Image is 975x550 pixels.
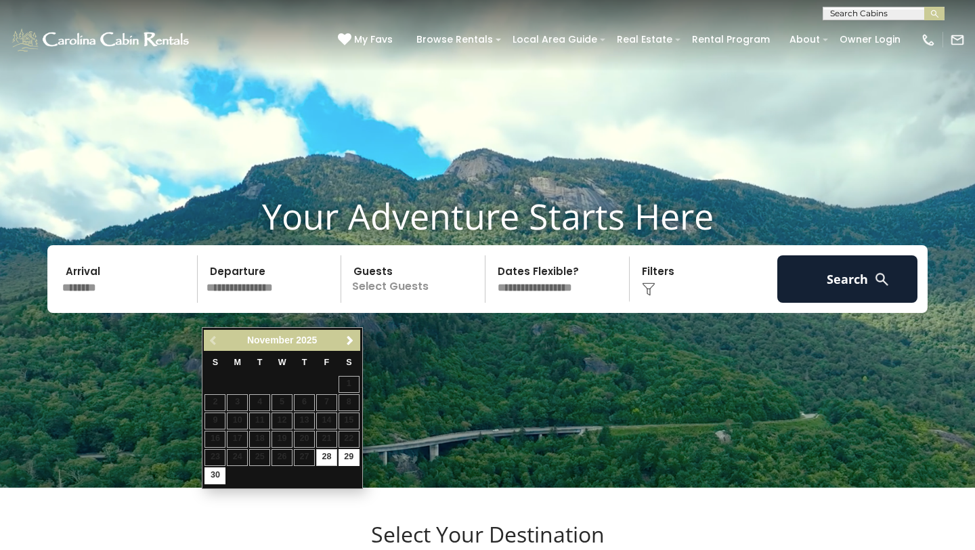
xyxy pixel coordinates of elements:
a: Next [342,332,359,349]
span: Tuesday [257,358,263,367]
span: 2025 [296,335,317,345]
button: Search [777,255,917,303]
span: Next [345,335,355,346]
img: mail-regular-white.png [950,33,965,47]
span: Monday [234,358,242,367]
img: White-1-1-2.png [10,26,193,54]
a: Browse Rentals [410,29,500,50]
a: 30 [204,467,225,484]
a: Owner Login [833,29,907,50]
a: Local Area Guide [506,29,604,50]
a: 28 [316,449,337,466]
span: Friday [324,358,330,367]
p: Select Guests [345,255,485,303]
h1: Your Adventure Starts Here [10,195,965,237]
a: My Favs [338,33,396,47]
span: Saturday [346,358,351,367]
span: My Favs [354,33,393,47]
a: Rental Program [685,29,777,50]
a: 29 [339,449,360,466]
span: Wednesday [278,358,286,367]
img: filter--v1.png [642,282,655,296]
span: Thursday [302,358,307,367]
img: search-regular-white.png [873,271,890,288]
a: About [783,29,827,50]
a: Real Estate [610,29,679,50]
img: phone-regular-white.png [921,33,936,47]
span: November [247,335,293,345]
span: Sunday [213,358,218,367]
